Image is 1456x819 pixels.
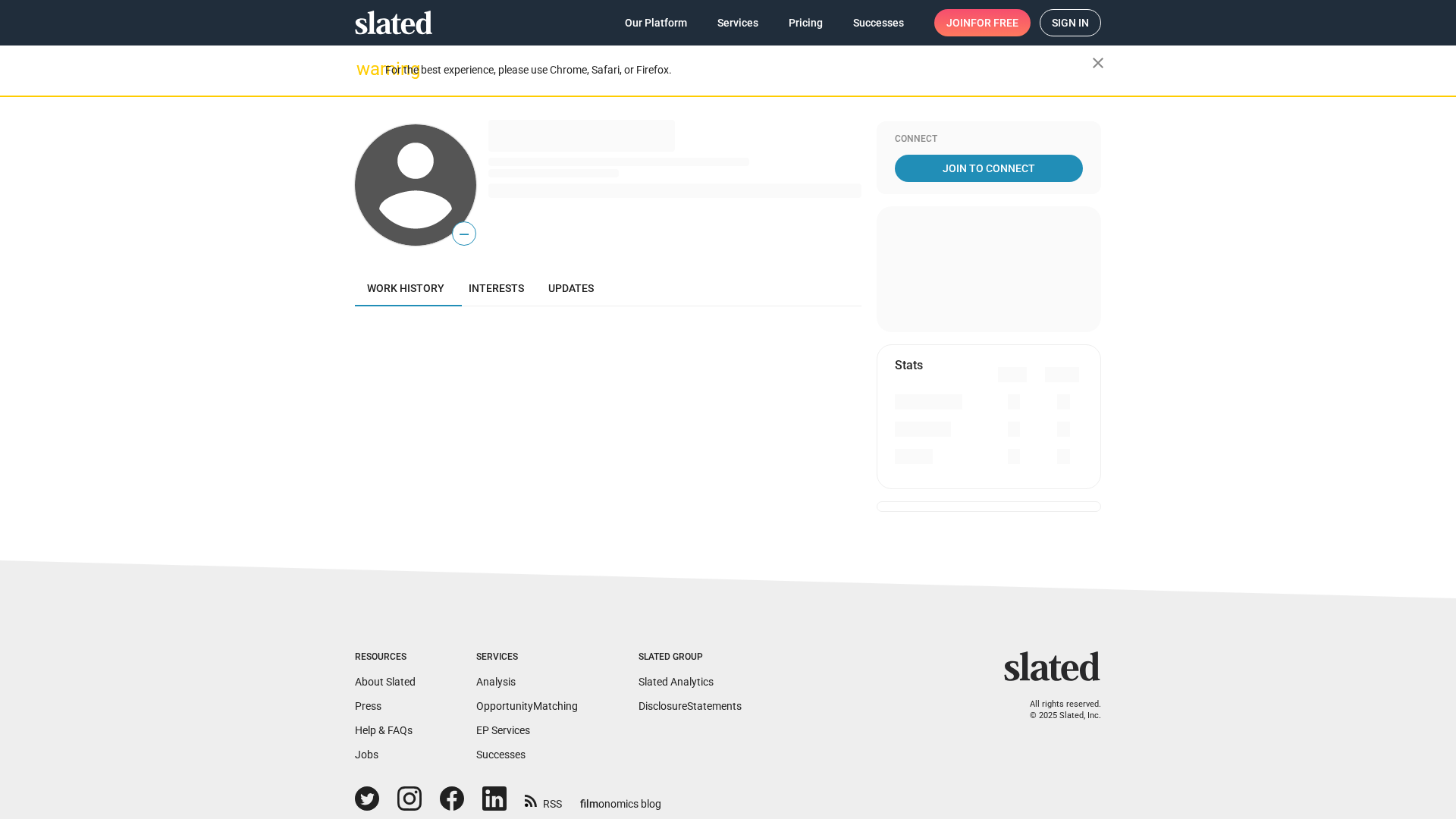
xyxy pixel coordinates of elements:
span: Work history [367,282,444,294]
a: RSS [525,788,562,811]
a: Joinfor free [934,9,1031,36]
a: Work history [355,270,457,306]
a: Our Platform [613,9,699,36]
span: Join [946,9,1018,36]
div: Connect [895,133,1083,146]
div: Resources [355,651,416,664]
span: Join To Connect [898,155,1080,182]
span: Services [717,9,758,36]
span: Our Platform [625,9,687,36]
a: Press [355,700,381,712]
span: Sign in [1052,10,1089,36]
a: Successes [476,748,526,761]
a: Jobs [355,748,378,761]
div: For the best experience, please use Chrome, Safari, or Firefox. [385,60,1092,80]
a: Join To Connect [895,155,1083,182]
a: DisclosureStatements [639,700,742,712]
a: Successes [841,9,916,36]
span: for free [971,9,1018,36]
a: Updates [536,270,606,306]
a: Services [705,9,770,36]
p: All rights reserved. © 2025 Slated, Inc. [1014,699,1101,721]
a: Sign in [1040,9,1101,36]
a: Analysis [476,676,516,688]
a: About Slated [355,676,416,688]
a: EP Services [476,724,530,736]
div: Slated Group [639,651,742,664]
a: Pricing [777,9,835,36]
span: film [580,798,598,810]
mat-icon: warning [356,60,375,78]
a: Slated Analytics [639,676,714,688]
mat-icon: close [1089,54,1107,72]
a: Help & FAQs [355,724,413,736]
span: Interests [469,282,524,294]
a: Interests [457,270,536,306]
span: Updates [548,282,594,294]
span: — [453,224,475,244]
mat-card-title: Stats [895,357,923,373]
a: OpportunityMatching [476,700,578,712]
a: filmonomics blog [580,785,661,811]
span: Successes [853,9,904,36]
span: Pricing [789,9,823,36]
div: Services [476,651,578,664]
